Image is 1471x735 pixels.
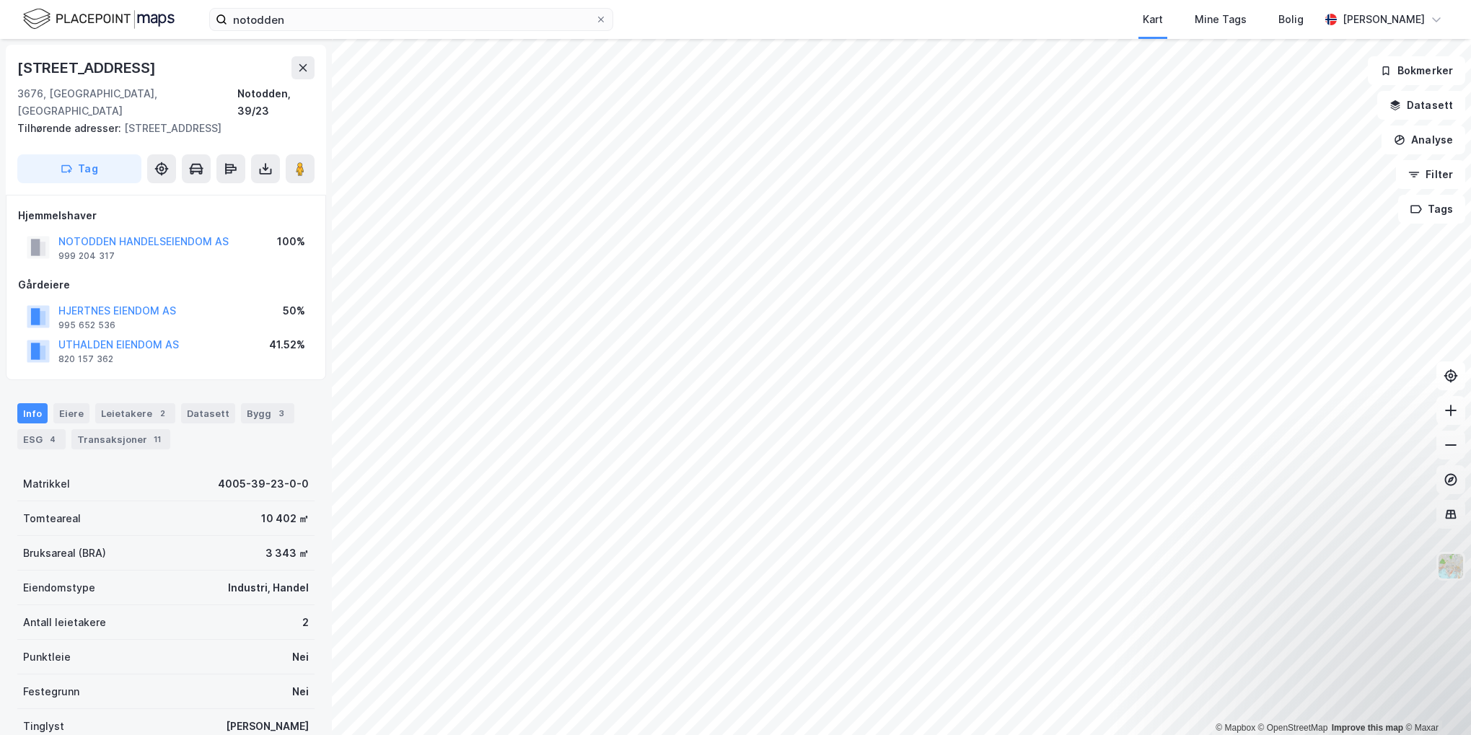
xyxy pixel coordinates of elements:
div: Leietakere [95,403,175,423]
div: Bolig [1278,11,1304,28]
div: [STREET_ADDRESS] [17,120,303,137]
img: Z [1437,553,1465,580]
div: Nei [292,648,309,666]
div: Tomteareal [23,510,81,527]
div: Punktleie [23,648,71,666]
div: 820 157 362 [58,353,113,365]
button: Filter [1396,160,1465,189]
span: Tilhørende adresser: [17,122,124,134]
div: Antall leietakere [23,614,106,631]
div: Info [17,403,48,423]
div: Kart [1143,11,1163,28]
div: 10 402 ㎡ [261,510,309,527]
div: 2 [302,614,309,631]
div: ESG [17,429,66,449]
div: Eiere [53,403,89,423]
div: Matrikkel [23,475,70,493]
button: Bokmerker [1368,56,1465,85]
div: Gårdeiere [18,276,314,294]
div: Bruksareal (BRA) [23,545,106,562]
div: Eiendomstype [23,579,95,597]
a: Improve this map [1332,723,1403,733]
div: Transaksjoner [71,429,170,449]
div: Datasett [181,403,235,423]
div: [STREET_ADDRESS] [17,56,159,79]
div: 2 [155,406,170,421]
div: Tinglyst [23,718,64,735]
div: 3 [274,406,289,421]
div: Festegrunn [23,683,79,700]
img: logo.f888ab2527a4732fd821a326f86c7f29.svg [23,6,175,32]
div: 4005-39-23-0-0 [218,475,309,493]
div: Notodden, 39/23 [237,85,315,120]
div: 3 343 ㎡ [265,545,309,562]
div: Mine Tags [1195,11,1247,28]
a: OpenStreetMap [1258,723,1328,733]
div: [PERSON_NAME] [226,718,309,735]
div: 100% [277,233,305,250]
div: 999 204 317 [58,250,115,262]
button: Tags [1398,195,1465,224]
button: Datasett [1377,91,1465,120]
a: Mapbox [1216,723,1255,733]
div: Hjemmelshaver [18,207,314,224]
button: Analyse [1382,126,1465,154]
div: 995 652 536 [58,320,115,331]
div: 4 [45,432,60,446]
div: 41.52% [269,336,305,353]
div: 11 [150,432,164,446]
div: Industri, Handel [228,579,309,597]
div: Nei [292,683,309,700]
div: Bygg [241,403,294,423]
div: [PERSON_NAME] [1343,11,1425,28]
div: 3676, [GEOGRAPHIC_DATA], [GEOGRAPHIC_DATA] [17,85,237,120]
button: Tag [17,154,141,183]
input: Søk på adresse, matrikkel, gårdeiere, leietakere eller personer [227,9,595,30]
div: 50% [283,302,305,320]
